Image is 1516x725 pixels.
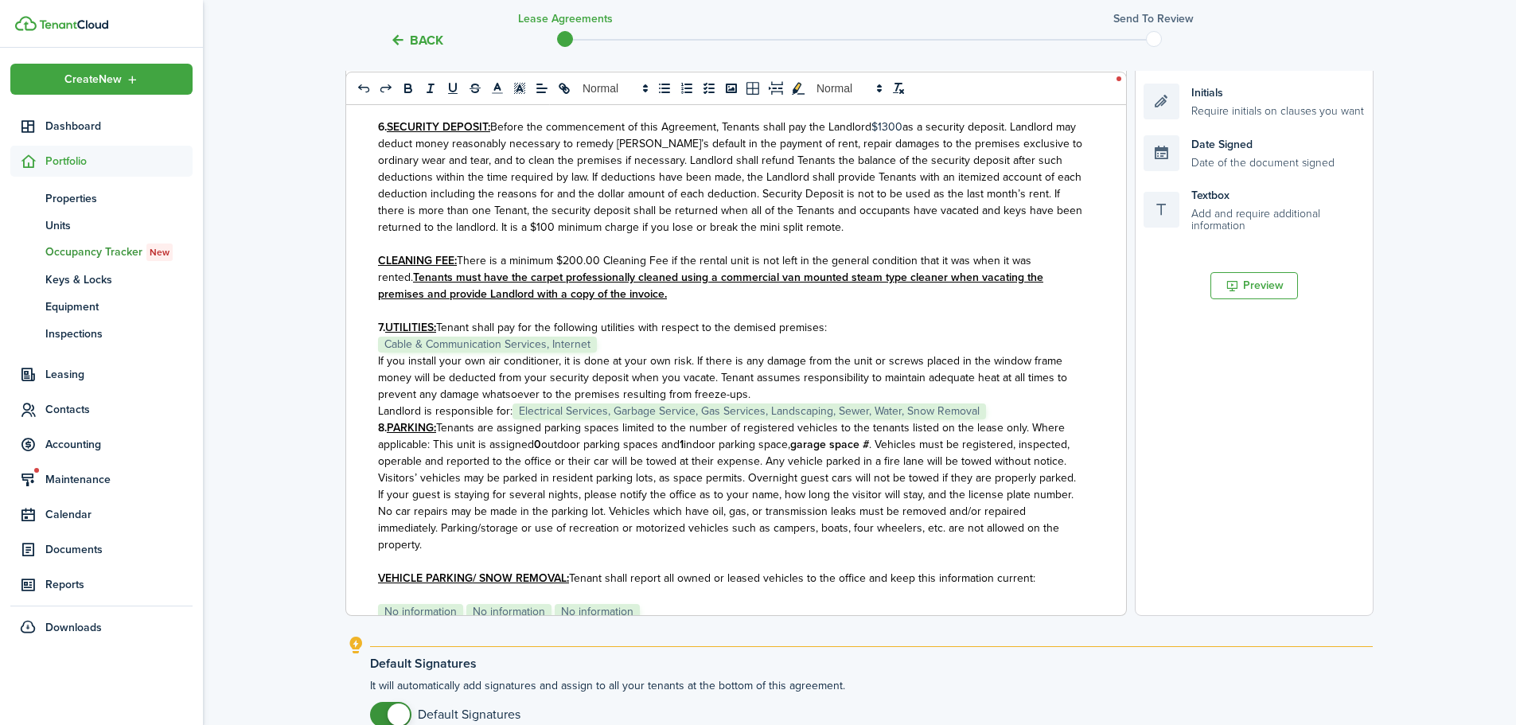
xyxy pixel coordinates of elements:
[346,636,366,655] i: outline
[10,293,193,320] a: Equipment
[45,153,193,170] span: Portfolio
[490,119,871,135] span: Before the commencement of this Agreement, Tenants shall pay the Landlord
[378,252,1031,286] span: There is a minimum $200.00 Cleaning Fee if the rental unit is not left in the general condition t...
[45,401,193,418] span: Contacts
[45,471,193,488] span: Maintenance
[10,64,193,95] button: Open menu
[765,79,787,98] button: pageBreak
[436,319,827,336] span: Tenant shall pay for the following utilities with respect to the demised premises:
[10,320,193,347] a: Inspections
[45,244,193,261] span: Occupancy Tracker
[10,239,193,266] a: Occupancy TrackerNew
[10,185,193,212] a: Properties
[378,353,1067,403] span: If you install your own air conditioner, it is done at your own risk. If there is any damage from...
[387,119,490,135] u: SECURITY DEPOSIT:
[378,269,1043,302] u: Tenants must have the carpet professionally cleaned using a commercial van mounted steam type cle...
[787,79,809,98] button: toggleMarkYellow: markYellow
[370,657,1373,671] explanation-title: Default Signatures
[45,436,193,453] span: Accounting
[45,271,193,288] span: Keys & Locks
[698,79,720,98] button: list: check
[653,79,676,98] button: list: bullet
[378,604,463,620] span: No information
[45,576,193,593] span: Reports
[45,541,193,558] span: Documents
[1210,272,1298,299] button: Preview
[378,337,597,353] span: Cable & Communication Services, Internet
[569,570,1035,587] span: Tenant shall report all owned or leased vehicles to the office and keep this information current:
[45,298,193,315] span: Equipment
[387,419,436,436] u: PARKING:
[15,16,37,31] img: TenantCloud
[887,79,910,98] button: clean
[680,436,684,453] strong: 1
[45,217,193,234] span: Units
[720,79,742,98] button: image
[45,118,193,134] span: Dashboard
[10,569,193,600] a: Reports
[541,436,680,453] span: outdoor parking spaces and
[64,74,122,85] span: Create New
[385,319,436,336] u: UTILITIES:
[1113,10,1194,27] h3: Send to review
[378,419,436,436] strong: 8.
[378,119,1082,236] span: as a security deposit. Landlord may deduct money reasonably necessary to remedy [PERSON_NAME]’s d...
[378,119,490,135] strong: 6.
[150,245,170,259] span: New
[45,325,193,342] span: Inspections
[378,319,436,336] strong: 7.
[518,10,613,27] h3: Lease Agreements
[397,79,419,98] button: bold
[45,506,193,523] span: Calendar
[553,79,575,98] button: link
[464,79,486,98] button: strike
[378,119,1082,236] p: $1300
[378,419,1065,453] span: Tenants are assigned parking spaces limited to the number of registered vehicles to the tenants l...
[534,436,541,453] strong: 0
[39,20,108,29] img: TenantCloud
[10,111,193,142] a: Dashboard
[378,570,569,587] u: VEHICLE PARKING/ SNOW REMOVAL:
[378,252,457,269] u: CLEANING FEE:
[512,403,986,419] span: Electrical Services, Garbage Service, Gas Services, Landscaping, Sewer, Water, Snow Removal
[45,366,193,383] span: Leasing
[45,190,193,207] span: Properties
[555,604,640,620] span: No information
[790,436,869,453] strong: garage space #
[684,436,790,453] span: indoor parking space,
[378,436,1076,553] span: . Vehicles must be registered, inspected, operable and reported to the office or their car will b...
[742,79,765,98] button: table-better
[466,604,551,620] span: No information
[10,212,193,239] a: Units
[419,79,442,98] button: italic
[378,403,512,419] span: Landlord is responsible for:
[390,32,443,49] button: Back
[45,619,102,636] span: Downloads
[442,79,464,98] button: underline
[375,79,397,98] button: redo: redo
[10,266,193,293] a: Keys & Locks
[353,79,375,98] button: undo: undo
[676,79,698,98] button: list: ordered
